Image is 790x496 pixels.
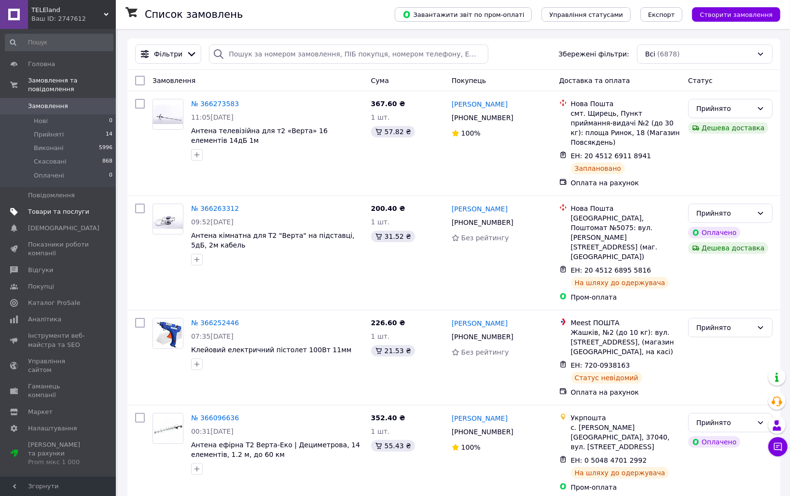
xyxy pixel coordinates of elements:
span: Cума [371,77,389,84]
div: Ваш ID: 2747612 [31,14,116,23]
span: ЕН: 20 4512 6911 8941 [571,152,651,160]
span: Всі [645,49,655,59]
span: Створити замовлення [700,11,773,18]
div: Прийнято [696,208,753,219]
a: Антена телевізійна для т2 «Верта» 16 елементів 14дБ 1м [191,127,328,144]
a: № 366263312 [191,205,239,212]
button: Завантажити звіт по пром-оплаті [395,7,532,22]
span: Покупці [28,282,54,291]
span: 367.60 ₴ [371,100,405,108]
span: Завантажити звіт по пром-оплаті [402,10,524,19]
span: 1 шт. [371,332,390,340]
span: Замовлення [28,102,68,110]
button: Чат з покупцем [768,437,788,456]
div: Meest ПОШТА [571,318,680,328]
span: ЕН: 0 5048 4701 2992 [571,456,647,464]
span: 09:52[DATE] [191,218,234,226]
span: Налаштування [28,424,77,433]
a: [PERSON_NAME] [452,318,508,328]
span: Повідомлення [28,191,75,200]
span: Управління статусами [549,11,623,18]
span: (6878) [657,50,680,58]
span: [DEMOGRAPHIC_DATA] [28,224,99,233]
div: 31.52 ₴ [371,231,415,242]
div: Дешева доставка [688,242,768,254]
div: Оплачено [688,227,740,238]
span: Прийняті [34,130,64,139]
span: 1 шт. [371,427,390,435]
span: 11:05[DATE] [191,113,234,121]
div: Оплата на рахунок [571,387,680,397]
div: 55.43 ₴ [371,440,415,452]
span: Клейовий електричний пістолет 100Вт 11мм [191,346,351,354]
div: На шляху до одержувача [571,467,669,479]
a: Створити замовлення [682,10,780,18]
span: 5996 [99,144,112,152]
span: Збережені фільтри: [559,49,629,59]
a: № 366096636 [191,414,239,422]
a: Фото товару [152,99,183,130]
div: Пром-оплата [571,292,680,302]
div: Прийнято [696,417,753,428]
button: Створити замовлення [692,7,780,22]
span: Без рейтингу [461,234,509,242]
span: Каталог ProSale [28,299,80,307]
span: 100% [461,129,481,137]
a: № 366252446 [191,319,239,327]
a: Фото товару [152,318,183,349]
button: Управління статусами [541,7,631,22]
span: Замовлення та повідомлення [28,76,116,94]
div: с. [PERSON_NAME][GEOGRAPHIC_DATA], 37040, вул. [STREET_ADDRESS] [571,423,680,452]
div: [PHONE_NUMBER] [450,216,515,229]
span: Гаманець компанії [28,382,89,400]
div: Оплата на рахунок [571,178,680,188]
a: [PERSON_NAME] [452,204,508,214]
a: Фото товару [152,204,183,234]
span: Статус [688,77,713,84]
span: 14 [106,130,112,139]
span: 00:31[DATE] [191,427,234,435]
img: Фото товару [153,209,183,229]
span: ЕН: 20 4512 6895 5816 [571,266,651,274]
div: Жашків, №2 (до 10 кг): вул. [STREET_ADDRESS], (магазин [GEOGRAPHIC_DATA], на касі) [571,328,680,357]
input: Пошук за номером замовлення, ПІБ покупця, номером телефону, Email, номером накладної [209,44,488,64]
div: На шляху до одержувача [571,277,669,289]
div: [PHONE_NUMBER] [450,111,515,124]
span: Покупець [452,77,486,84]
span: 1 шт. [371,218,390,226]
span: Інструменти веб-майстра та SEO [28,331,89,349]
span: 200.40 ₴ [371,205,405,212]
div: Заплановано [571,163,625,174]
h1: Список замовлень [145,9,243,20]
span: Виконані [34,144,64,152]
img: Фото товару [153,318,183,348]
span: 226.60 ₴ [371,319,405,327]
span: 868 [102,157,112,166]
span: Без рейтингу [461,348,509,356]
div: [GEOGRAPHIC_DATA], Поштомат №5075: вул. [PERSON_NAME][STREET_ADDRESS] (маг. [GEOGRAPHIC_DATA]) [571,213,680,262]
span: 1 шт. [371,113,390,121]
span: 100% [461,443,481,451]
span: TELEland [31,6,104,14]
span: Скасовані [34,157,67,166]
div: [PHONE_NUMBER] [450,330,515,344]
div: 57.82 ₴ [371,126,415,138]
div: Пром-оплата [571,482,680,492]
button: Експорт [640,7,683,22]
span: Доставка та оплата [559,77,630,84]
div: [PHONE_NUMBER] [450,425,515,439]
div: Нова Пошта [571,99,680,109]
span: Аналітика [28,315,61,324]
a: Антена ефірна Т2 Верта-Еко | Дециметрова, 14 елементів, 1.2 м, до 60 км [191,441,360,458]
div: Prom мікс 1 000 [28,458,89,467]
img: Фото товару [153,105,183,124]
div: Прийнято [696,103,753,114]
span: 0 [109,171,112,180]
a: [PERSON_NAME] [452,99,508,109]
span: Замовлення [152,77,195,84]
span: Експорт [648,11,675,18]
span: 0 [109,117,112,125]
span: Маркет [28,408,53,416]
